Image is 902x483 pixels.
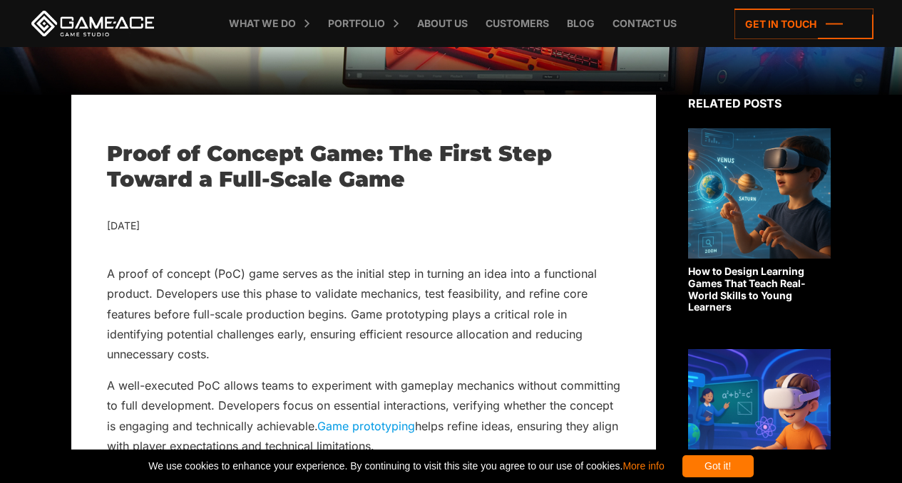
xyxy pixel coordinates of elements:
[734,9,873,39] a: Get in touch
[682,455,754,477] div: Got it!
[688,349,831,479] img: Related
[107,264,620,365] p: A proof of concept (PoC) game serves as the initial step in turning an idea into a functional pro...
[107,375,620,457] p: A well-executed PoC allows teams to experiment with gameplay mechanics without committing to full...
[688,128,831,259] img: Related
[317,419,415,433] a: Game prototyping
[688,128,831,313] a: How to Design Learning Games That Teach Real-World Skills to Young Learners
[622,460,664,472] a: More info
[107,217,620,235] div: [DATE]
[688,95,831,112] div: Related posts
[148,455,664,477] span: We use cookies to enhance your experience. By continuing to visit this site you agree to our use ...
[107,141,620,192] h1: Proof of Concept Game: The First Step Toward a Full-Scale Game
